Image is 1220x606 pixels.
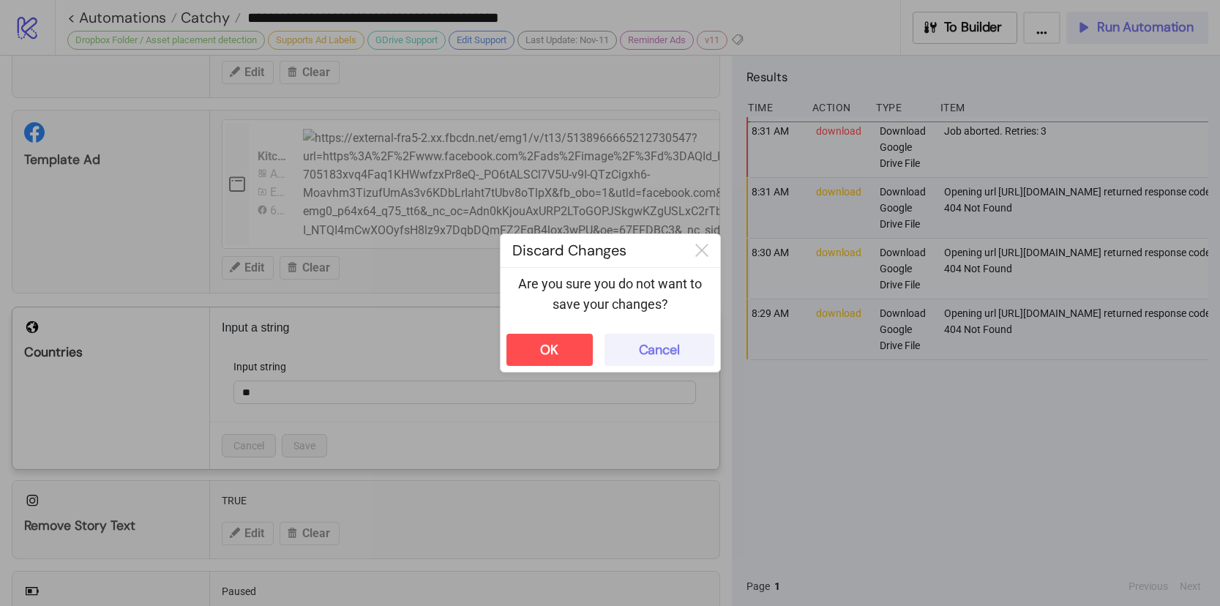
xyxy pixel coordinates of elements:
div: OK [540,342,558,359]
button: Cancel [605,334,714,366]
button: OK [506,334,593,366]
div: Discard Changes [501,234,684,267]
div: Cancel [639,342,680,359]
p: Are you sure you do not want to save your changes? [512,274,708,315]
